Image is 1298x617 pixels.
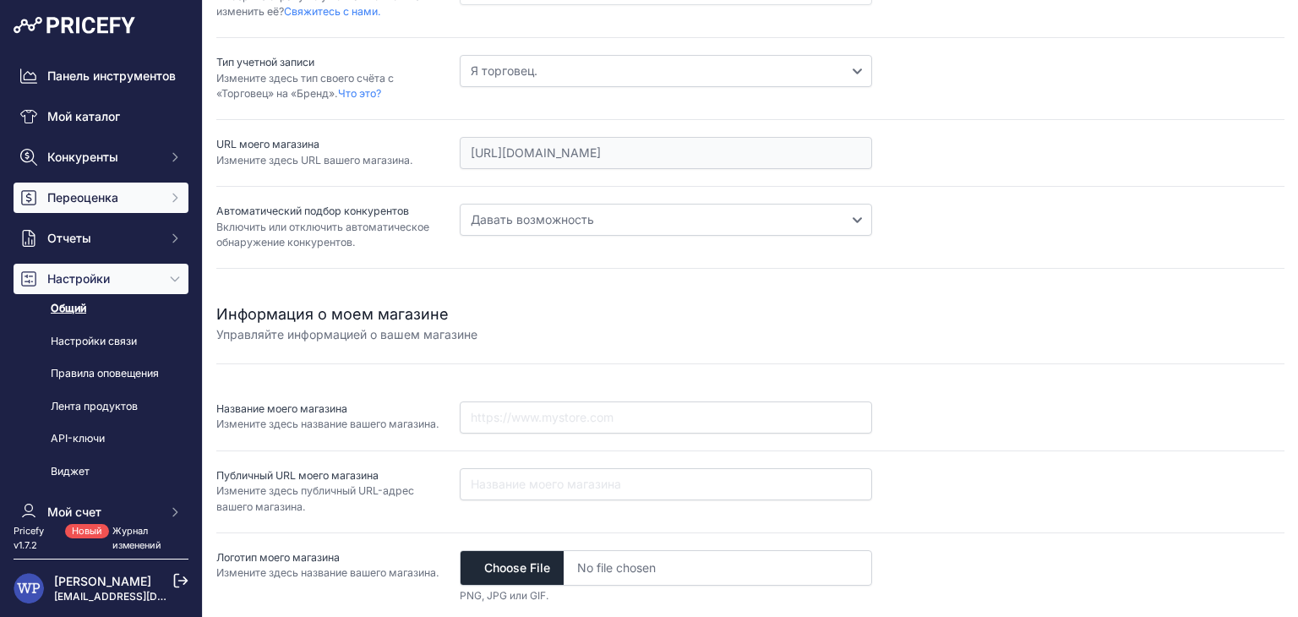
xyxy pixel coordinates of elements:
[460,468,872,500] input: Название моего магазина
[47,505,101,519] font: Мой счет
[460,401,872,434] input: https://www.mystore.com
[14,294,188,324] a: Общий
[14,457,188,487] a: Виджет
[14,327,188,357] a: Настройки связи
[14,392,188,422] a: Лента продуктов
[216,551,340,564] font: Логотип моего магазина
[216,484,414,513] font: Измените здесь публичный URL-адрес вашего магазина.
[14,183,188,213] button: Переоценка
[51,465,90,478] font: Виджет
[54,590,231,603] a: [EMAIL_ADDRESS][DOMAIN_NAME]
[72,525,102,537] font: Новый
[14,61,188,91] a: Панель инструментов
[14,17,135,34] img: Логотип Pricefy
[47,190,118,205] font: Переоценка
[51,302,86,314] font: Общий
[14,359,188,389] a: Правила оповещения
[14,101,188,132] a: Мой каталог
[460,589,548,602] font: PNG, JPG или GIF.
[284,5,381,18] a: Свяжитесь с нами.
[14,142,188,172] button: Конкуренты
[14,525,44,551] font: Pricefy v1.7.2
[216,154,413,167] font: Измените здесь URL вашего магазина.
[216,402,347,415] font: Название моего магазина
[47,68,176,83] font: Панель инструментов
[51,335,137,347] font: Настройки связи
[216,221,429,249] font: Включить или отключить автоматическое обнаружение конкурентов.
[216,56,314,68] font: Тип учетной записи
[14,497,188,527] button: Мой счет
[216,72,394,101] font: Измените здесь тип своего счёта с «Торговец» на «Бренд».
[216,469,379,482] font: Публичный URL моего магазина
[54,574,151,588] a: [PERSON_NAME]
[338,87,381,100] a: Что это?
[216,418,439,430] font: Измените здесь название вашего магазина.
[460,137,872,169] input: https://www.mystore.com
[47,271,110,286] font: Настройки
[14,223,188,254] button: Отчеты
[47,231,91,245] font: Отчеты
[216,138,319,150] font: URL моего магазина
[216,305,449,323] font: Информация о моем магазине
[112,525,161,551] a: Журнал изменений
[216,205,409,217] font: Автоматический подбор конкурентов
[47,150,118,164] font: Конкуренты
[51,400,138,412] font: Лента продуктов
[51,367,159,379] font: Правила оповещения
[14,264,188,294] button: Настройки
[216,327,477,341] font: Управляйте информацией о вашем магазине
[47,109,120,123] font: Мой каталог
[51,432,105,445] font: API-ключи
[216,566,439,579] font: Измените здесь название вашего магазина.
[14,424,188,454] a: API-ключи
